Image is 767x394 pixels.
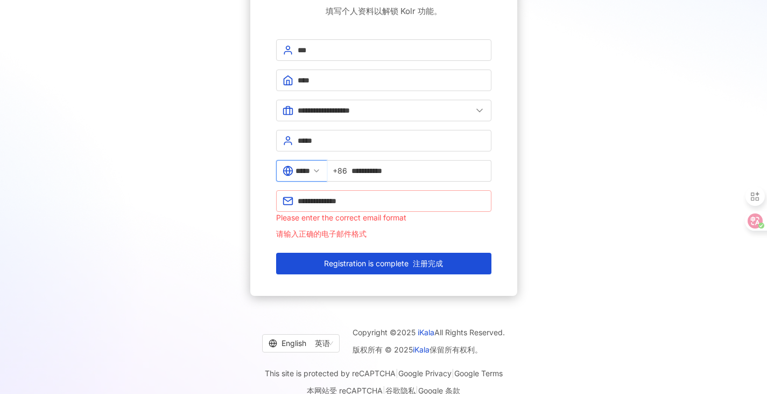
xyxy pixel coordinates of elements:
[418,328,434,337] a: iKala
[396,369,398,378] span: |
[276,253,491,274] button: Registration is complete 注册完成
[398,369,452,378] a: Google Privacy
[333,165,347,177] span: +86
[452,369,454,378] span: |
[353,326,505,361] span: Copyright © 2025 All Rights Reserved.
[413,345,430,354] a: iKala
[326,6,442,16] font: 填写个人资料以解锁 Kolr 功能。
[315,338,330,348] font: 英语
[276,229,367,238] font: 请输入正确的电子邮件格式
[276,212,491,244] div: Please enter the correct email format
[269,335,323,352] div: English
[454,369,503,378] a: Google Terms
[353,345,482,354] font: 版权所有 © 2025 保留所有权利。
[324,259,443,268] span: Registration is complete
[413,259,443,268] font: 注册完成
